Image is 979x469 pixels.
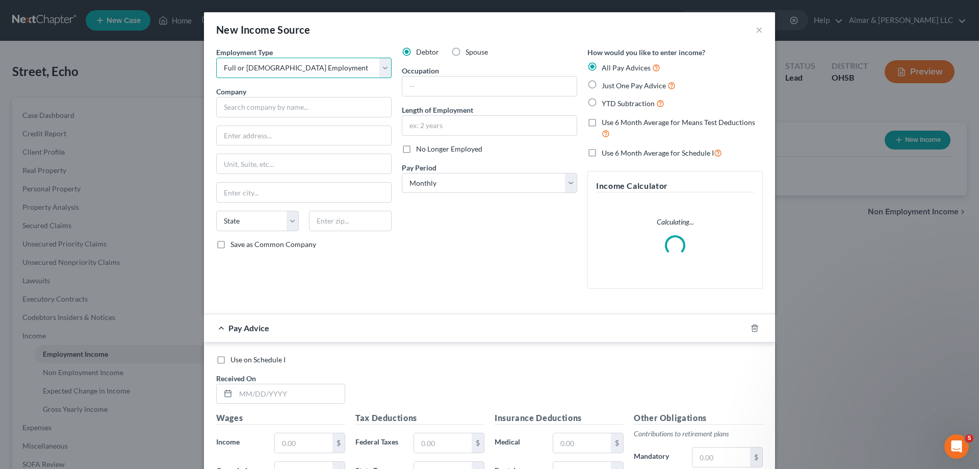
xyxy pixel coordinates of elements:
[416,144,482,153] span: No Longer Employed
[602,81,666,90] span: Just One Pay Advice
[217,154,391,174] input: Unit, Suite, etc...
[230,240,316,249] span: Save as Common Company
[602,99,655,108] span: YTD Subtraction
[489,433,548,453] label: Medical
[275,433,332,453] input: 0.00
[602,118,755,127] span: Use 6 Month Average for Means Test Deductions
[350,433,408,453] label: Federal Taxes
[402,105,473,115] label: Length of Employment
[216,437,240,446] span: Income
[416,47,439,56] span: Debtor
[634,429,763,439] p: Contributions to retirement plans
[309,211,392,231] input: Enter zip...
[402,163,436,172] span: Pay Period
[402,65,439,76] label: Occupation
[216,22,311,37] div: New Income Source
[332,433,345,453] div: $
[750,448,762,467] div: $
[634,412,763,425] h5: Other Obligations
[596,217,754,227] p: Calculating...
[466,47,488,56] span: Spouse
[602,149,714,157] span: Use 6 Month Average for Schedule I
[236,384,345,404] input: MM/DD/YYYY
[402,77,577,96] input: --
[596,180,754,192] h5: Income Calculator
[553,433,611,453] input: 0.00
[230,355,286,364] span: Use on Schedule I
[756,23,763,36] button: ×
[402,116,577,135] input: ex: 2 years
[495,412,624,425] h5: Insurance Deductions
[414,433,472,453] input: 0.00
[216,97,392,117] input: Search company by name...
[692,448,750,467] input: 0.00
[228,323,269,333] span: Pay Advice
[216,87,246,96] span: Company
[611,433,623,453] div: $
[217,126,391,145] input: Enter address...
[965,434,973,442] span: 5
[216,48,273,57] span: Employment Type
[472,433,484,453] div: $
[355,412,484,425] h5: Tax Deductions
[602,63,651,72] span: All Pay Advices
[587,47,705,58] label: How would you like to enter income?
[216,412,345,425] h5: Wages
[216,374,256,383] span: Received On
[944,434,969,459] iframe: Intercom live chat
[629,447,687,467] label: Mandatory
[217,183,391,202] input: Enter city...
